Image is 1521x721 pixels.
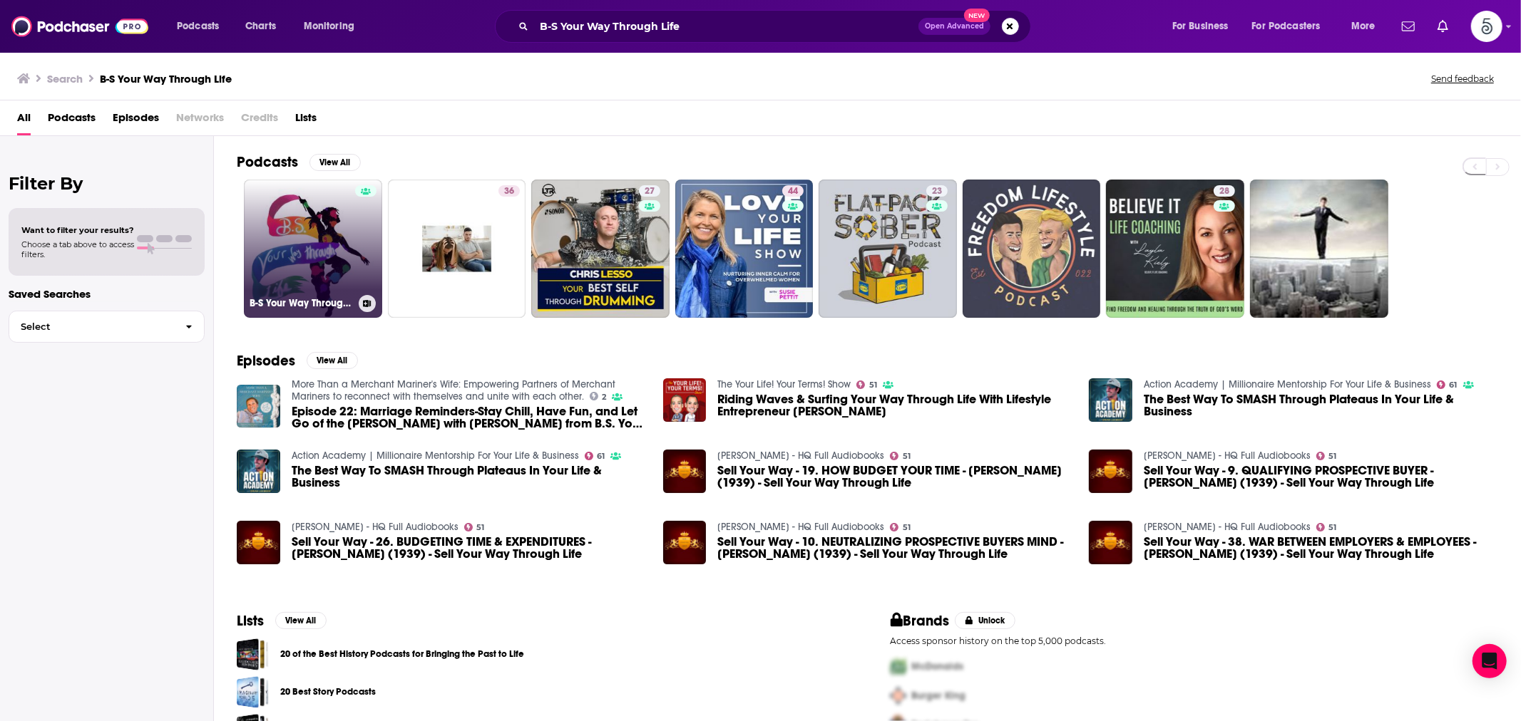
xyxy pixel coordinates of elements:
[237,638,269,670] a: 20 of the Best History Podcasts for Bringing the Past to Life
[1329,453,1337,460] span: 51
[856,380,877,389] a: 51
[295,106,317,135] span: Lists
[675,180,814,318] a: 44
[717,378,851,390] a: The Your Life! Your Terms! Show
[1432,14,1454,38] a: Show notifications dropdown
[292,405,646,430] a: Episode 22: Marriage Reminders-Stay Chill, Have Fun, and Let Go of the Petty with Buffy from B.S....
[1437,380,1458,389] a: 61
[236,15,285,38] a: Charts
[1162,15,1246,38] button: open menu
[885,652,912,681] img: First Pro Logo
[1144,536,1498,560] a: Sell Your Way - 38. WAR BETWEEN EMPLOYERS & EMPLOYEES - Napoleon Hill (1939) - Sell Your Way Thro...
[237,450,280,493] img: The Best Way To SMASH Through Plateaus In Your Life & Business
[508,10,1045,43] div: Search podcasts, credits, & more...
[1329,524,1337,531] span: 51
[292,465,646,489] a: The Best Way To SMASH Through Plateaus In Your Life & Business
[11,13,148,40] img: Podchaser - Follow, Share and Rate Podcasts
[280,684,376,700] a: 20 Best Story Podcasts
[504,185,514,199] span: 36
[280,646,524,662] a: 20 of the Best History Podcasts for Bringing the Past to Life
[307,352,358,369] button: View All
[48,106,96,135] a: Podcasts
[9,311,205,343] button: Select
[292,536,646,560] span: Sell Your Way - 26. BUDGETING TIME & EXPENDITURES - [PERSON_NAME] (1939) - Sell Your Way Through ...
[645,185,655,199] span: 27
[932,185,942,199] span: 23
[1243,15,1341,38] button: open menu
[1089,521,1132,564] a: Sell Your Way - 38. WAR BETWEEN EMPLOYERS & EMPLOYEES - Napoleon Hill (1939) - Sell Your Way Thro...
[1450,382,1458,388] span: 61
[717,465,1072,489] a: Sell Your Way - 19. HOW BUDGET YOUR TIME - Napoleon Hill (1939) - Sell Your Way Through Life
[464,523,485,531] a: 51
[292,378,615,403] a: More Than a Merchant Mariner's Wife: Empowering Partners of Merchant Mariners to reconnect with t...
[925,23,984,30] span: Open Advanced
[113,106,159,135] span: Episodes
[869,382,877,388] span: 51
[912,690,966,702] span: Burger King
[717,393,1072,417] a: Riding Waves & Surfing Your Way Through Life With Lifestyle Entrepreneur Carlo Batara
[1396,14,1420,38] a: Show notifications dropdown
[1144,393,1498,417] span: The Best Way To SMASH Through Plateaus In Your Life & Business
[9,173,205,194] h2: Filter By
[1316,452,1337,460] a: 51
[1144,521,1311,533] a: NAPOLEON HILL - HQ Full Audiobooks
[250,297,353,309] h3: B-S Your Way Through Life
[717,393,1072,417] span: Riding Waves & Surfing Your Way Through Life With Lifestyle Entrepreneur [PERSON_NAME]
[237,153,361,171] a: PodcastsView All
[890,452,911,460] a: 51
[1471,11,1502,42] img: User Profile
[309,154,361,171] button: View All
[531,180,670,318] a: 27
[663,521,707,564] a: Sell Your Way - 10. NEUTRALIZING PROSPECTIVE BUYERS MIND - Napoleon Hill (1939) - Sell Your Way T...
[926,185,948,197] a: 23
[964,9,990,22] span: New
[167,15,237,38] button: open menu
[717,465,1072,489] span: Sell Your Way - 19. HOW BUDGET YOUR TIME - [PERSON_NAME] (1939) - Sell Your Way Through Life
[891,612,950,630] h2: Brands
[237,153,298,171] h2: Podcasts
[1471,11,1502,42] button: Show profile menu
[245,16,276,36] span: Charts
[292,450,579,462] a: Action Academy | Millionaire Mentorship For Your Life & Business
[1144,378,1431,390] a: Action Academy | Millionaire Mentorship For Your Life & Business
[1316,523,1337,531] a: 51
[782,185,804,197] a: 44
[9,287,205,301] p: Saved Searches
[237,385,280,428] img: Episode 22: Marriage Reminders-Stay Chill, Have Fun, and Let Go of the Petty with Buffy from B.S....
[177,16,219,36] span: Podcasts
[912,660,964,673] span: McDonalds
[17,106,31,135] a: All
[237,521,280,564] img: Sell Your Way - 26. BUDGETING TIME & EXPENDITURES - Napoleon Hill (1939) - Sell Your Way Through ...
[585,452,605,460] a: 61
[663,450,707,493] img: Sell Your Way - 19. HOW BUDGET YOUR TIME - Napoleon Hill (1939) - Sell Your Way Through Life
[244,180,382,318] a: B-S Your Way Through Life
[819,180,957,318] a: 23
[717,450,884,462] a: NAPOLEON HILL - HQ Full Audiobooks
[292,536,646,560] a: Sell Your Way - 26. BUDGETING TIME & EXPENDITURES - Napoleon Hill (1939) - Sell Your Way Through ...
[717,521,884,533] a: NAPOLEON HILL - HQ Full Audiobooks
[1252,16,1321,36] span: For Podcasters
[891,636,1499,646] p: Access sponsor history on the top 5,000 podcasts.
[237,676,269,708] a: 20 Best Story Podcasts
[717,536,1072,560] span: Sell Your Way - 10. NEUTRALIZING PROSPECTIVE BUYERS MIND - [PERSON_NAME] (1939) - Sell Your Way T...
[241,106,278,135] span: Credits
[955,612,1015,629] button: Unlock
[237,612,327,630] a: ListsView All
[903,524,911,531] span: 51
[100,72,232,85] h3: B-S Your Way Through Life
[1473,644,1507,678] div: Open Intercom Messenger
[597,453,605,460] span: 61
[1089,450,1132,493] img: Sell Your Way - 9. QUALIFYING PROSPECTIVE BUYER - Napoleon Hill (1939) - Sell Your Way Through Life
[1144,465,1498,489] a: Sell Your Way - 9. QUALIFYING PROSPECTIVE BUYER - Napoleon Hill (1939) - Sell Your Way Through Life
[663,378,707,422] img: Riding Waves & Surfing Your Way Through Life With Lifestyle Entrepreneur Carlo Batara
[918,18,990,35] button: Open AdvancedNew
[1351,16,1376,36] span: More
[602,394,606,400] span: 2
[639,185,660,197] a: 27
